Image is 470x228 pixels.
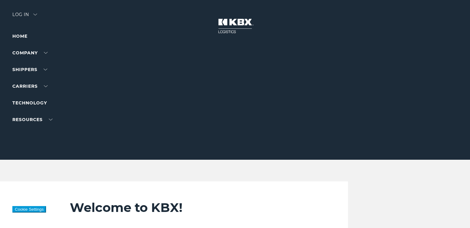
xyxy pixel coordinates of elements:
a: Home [12,33,28,39]
a: Technology [12,100,47,106]
a: SHIPPERS [12,67,47,72]
img: arrow [33,14,37,15]
img: kbx logo [212,12,258,40]
a: RESOURCES [12,117,53,122]
a: Company [12,50,48,56]
a: Carriers [12,83,48,89]
button: Cookie Settings [12,206,46,213]
h2: Welcome to KBX! [70,200,324,215]
div: Log in [12,12,37,21]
